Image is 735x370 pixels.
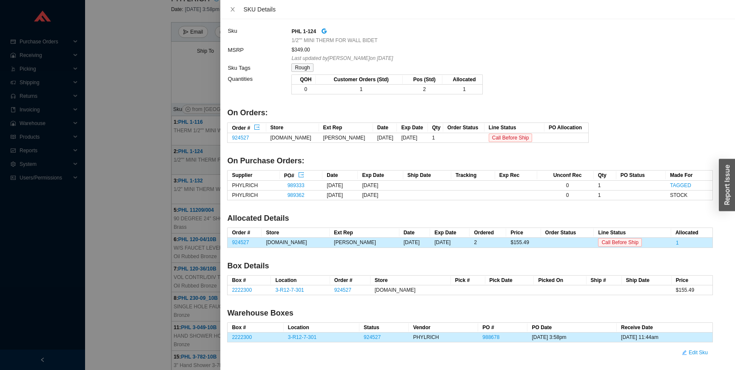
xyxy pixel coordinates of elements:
[470,238,506,248] td: 2
[232,287,252,293] a: 2222300
[622,276,672,285] th: Ship Date
[358,191,403,200] td: [DATE]
[319,123,373,133] th: Ext Rep
[470,228,506,238] th: Ordered
[397,123,427,133] th: Exp Date
[482,334,499,340] a: 988678
[409,323,478,333] th: Vendor
[506,228,541,238] th: Price
[616,171,666,181] th: PO Status
[288,182,305,188] a: 989333
[484,123,544,133] th: Line Status
[228,276,271,285] th: Box #
[321,26,327,36] a: google
[598,238,642,247] span: Call Before Ship
[594,181,616,191] td: 1
[262,228,330,238] th: Store
[227,74,291,99] td: Quantities
[537,171,593,181] th: Unconf Rec
[227,108,713,118] h4: On Orders:
[587,276,622,285] th: Ship #
[266,123,319,133] th: Store
[594,171,616,181] th: Qty
[228,228,262,238] th: Order #
[227,156,713,166] h4: On Purchase Orders:
[670,182,691,188] a: TAGGED
[527,333,617,342] td: [DATE] 3:58pm
[292,75,316,85] th: QOH
[430,228,470,238] th: Exp Date
[409,333,478,342] td: PHYLRICH
[232,334,252,340] a: 2222300
[228,323,283,333] th: Box #
[275,287,304,293] a: 3-R12-7-301
[428,133,443,143] td: 1
[227,261,713,271] h4: Box Details
[541,228,594,238] th: Order Status
[675,238,679,242] button: 1
[227,213,713,224] h4: Allocated Details
[527,323,617,333] th: PO Date
[537,191,593,200] td: 0
[677,347,713,359] button: editEdit Sku
[232,239,249,245] a: 924527
[228,191,279,200] td: PHYLRICH
[291,46,712,54] div: $349.00
[316,75,403,85] th: Customer Orders (Std)
[227,6,238,13] button: Close
[292,85,316,94] td: 0
[271,276,330,285] th: Location
[319,133,373,143] td: [PERSON_NAME]
[358,181,403,191] td: [DATE]
[506,238,541,248] td: $155.49
[537,181,593,191] td: 0
[334,287,351,293] a: 924527
[359,323,409,333] th: Status
[230,6,236,12] span: close
[495,171,538,181] th: Exp Rec
[428,123,443,133] th: Qty
[443,123,484,133] th: Order Status
[330,228,399,238] th: Ext Rep
[227,45,291,63] td: MSRP
[534,276,586,285] th: Picked On
[485,276,534,285] th: Pick Date
[442,85,483,94] td: 1
[682,350,687,356] span: edit
[442,75,483,85] th: Allocated
[227,308,713,319] h4: Warehouse Boxes
[358,171,403,181] th: Exp Date
[364,334,381,340] a: 924527
[594,191,616,200] td: 1
[544,123,589,133] th: PO Allocation
[228,123,266,133] th: Order #
[399,228,430,238] th: Date
[232,135,249,141] a: 924527
[243,5,728,14] div: SKU Details
[291,28,316,34] strong: PHL 1-124
[228,181,279,191] td: PHYLRICH
[316,85,403,94] td: 1
[322,181,358,191] td: [DATE]
[321,28,327,34] span: google
[227,26,291,45] td: Sku
[322,171,358,181] th: Date
[291,55,393,61] i: Last updated by [PERSON_NAME] on [DATE]
[689,348,708,357] span: Edit Sku
[403,171,451,181] th: Ship Date
[671,228,712,238] th: Allocated
[291,63,313,72] span: Rough
[478,323,527,333] th: PO #
[330,276,370,285] th: Order #
[430,238,470,248] td: [DATE]
[254,124,260,131] span: export
[370,285,451,295] td: [DOMAIN_NAME]
[399,238,430,248] td: [DATE]
[617,333,712,342] td: [DATE] 11:44am
[617,323,712,333] th: Receive Date
[288,334,316,340] a: 3-R12-7-301
[666,171,712,181] th: Made For
[298,172,304,179] span: export
[489,134,533,142] span: Call Before Ship
[672,276,712,285] th: Price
